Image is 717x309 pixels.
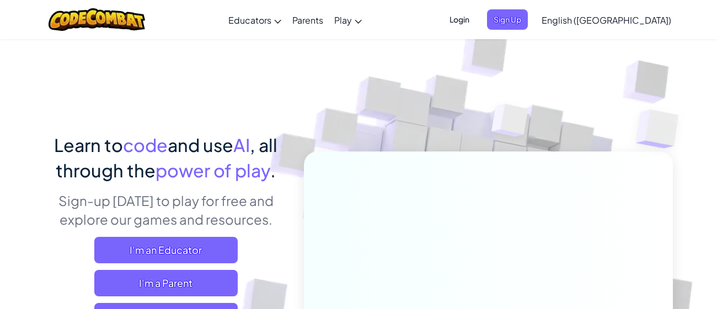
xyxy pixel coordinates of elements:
[334,14,352,26] span: Play
[471,82,550,164] img: Overlap cubes
[329,5,367,35] a: Play
[233,134,250,156] span: AI
[487,9,528,30] button: Sign Up
[614,83,709,176] img: Overlap cubes
[542,14,671,26] span: English ([GEOGRAPHIC_DATA])
[223,5,287,35] a: Educators
[123,134,168,156] span: code
[49,8,145,31] img: CodeCombat logo
[156,159,270,181] span: power of play
[287,5,329,35] a: Parents
[228,14,271,26] span: Educators
[536,5,677,35] a: English ([GEOGRAPHIC_DATA])
[54,134,123,156] span: Learn to
[94,237,238,263] a: I'm an Educator
[44,191,287,229] p: Sign-up [DATE] to play for free and explore our games and resources.
[94,270,238,296] a: I'm a Parent
[168,134,233,156] span: and use
[443,9,476,30] button: Login
[270,159,276,181] span: .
